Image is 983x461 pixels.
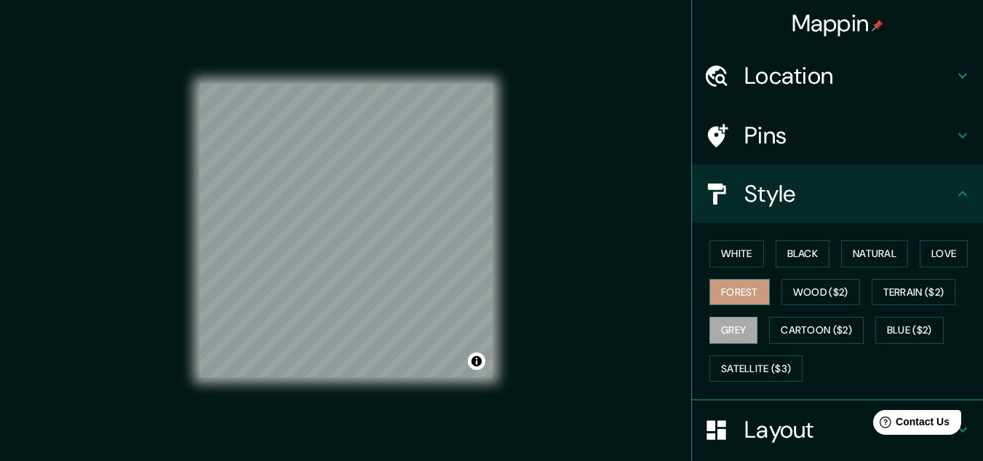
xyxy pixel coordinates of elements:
[709,240,764,267] button: White
[692,165,983,223] div: Style
[781,279,860,306] button: Wood ($2)
[875,317,944,344] button: Blue ($2)
[744,61,954,90] h4: Location
[709,317,757,344] button: Grey
[199,84,493,377] canvas: Map
[744,415,954,444] h4: Layout
[692,401,983,459] div: Layout
[744,121,954,150] h4: Pins
[920,240,968,267] button: Love
[468,352,485,370] button: Toggle attribution
[709,355,803,382] button: Satellite ($3)
[692,106,983,165] div: Pins
[853,404,967,445] iframe: Help widget launcher
[744,179,954,208] h4: Style
[792,9,884,38] h4: Mappin
[841,240,908,267] button: Natural
[776,240,830,267] button: Black
[872,20,883,31] img: pin-icon.png
[692,47,983,105] div: Location
[872,279,956,306] button: Terrain ($2)
[709,279,770,306] button: Forest
[769,317,864,344] button: Cartoon ($2)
